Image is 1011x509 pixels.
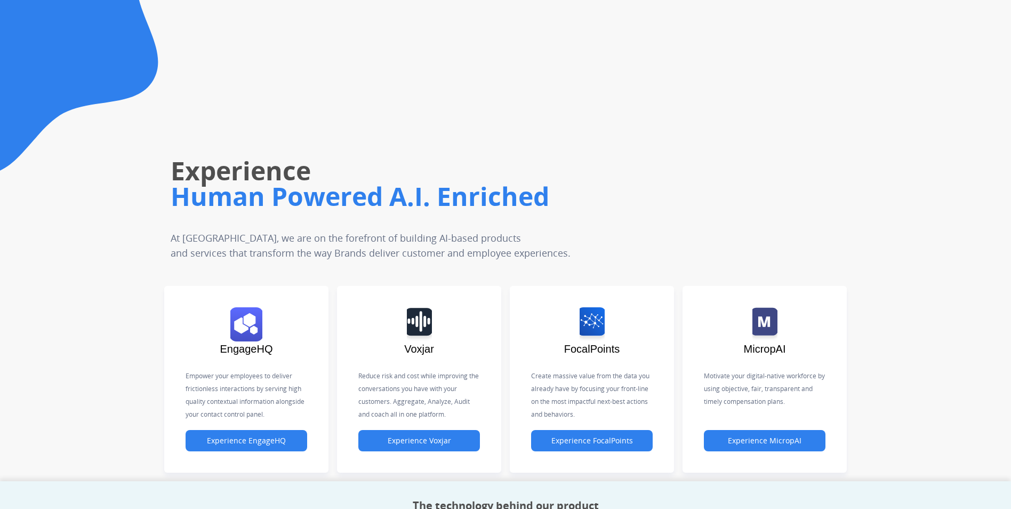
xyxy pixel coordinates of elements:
p: Create massive value from the data you already have by focusing your front-line on the most impac... [531,370,653,421]
img: logo [407,307,432,341]
a: Experience Voxjar [358,436,480,446]
a: Experience EngageHQ [186,436,307,446]
img: logo [752,307,777,341]
span: FocalPoints [564,343,620,355]
button: Experience MicropAI [704,430,825,451]
span: Voxjar [404,343,434,355]
span: EngageHQ [220,343,273,355]
p: Motivate your digital-native workforce by using objective, fair, transparent and timely compensat... [704,370,825,408]
button: Experience FocalPoints [531,430,653,451]
h1: Experience [171,154,714,188]
p: At [GEOGRAPHIC_DATA], we are on the forefront of building AI-based products and services that tra... [171,230,646,260]
h1: Human Powered A.I. Enriched [171,179,714,213]
img: logo [230,307,262,341]
img: logo [580,307,605,341]
button: Experience EngageHQ [186,430,307,451]
p: Empower your employees to deliver frictionless interactions by serving high quality contextual in... [186,370,307,421]
span: MicropAI [744,343,786,355]
button: Experience Voxjar [358,430,480,451]
a: Experience MicropAI [704,436,825,446]
p: Reduce risk and cost while improving the conversations you have with your customers. Aggregate, A... [358,370,480,421]
a: Experience FocalPoints [531,436,653,446]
